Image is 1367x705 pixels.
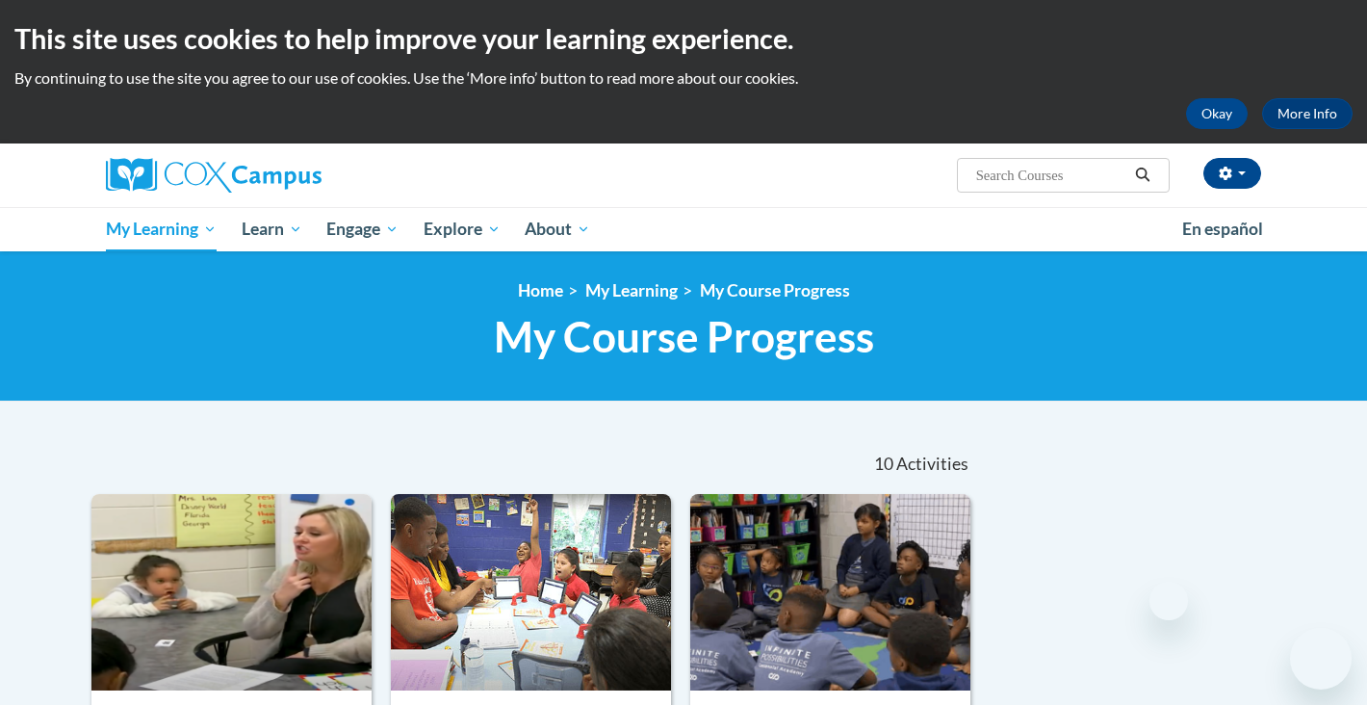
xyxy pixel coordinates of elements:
a: En español [1170,209,1276,249]
button: Search [1128,164,1157,187]
a: Explore [411,207,513,251]
img: Course Logo [690,494,970,691]
h2: This site uses cookies to help improve your learning experience. [14,19,1353,58]
a: My Course Progress [700,280,850,300]
span: En español [1182,219,1263,239]
a: Learn [229,207,315,251]
span: 10 [874,454,893,475]
a: My Learning [585,280,678,300]
button: Okay [1186,98,1248,129]
span: Activities [896,454,968,475]
span: About [525,218,590,241]
button: Account Settings [1203,158,1261,189]
a: More Info [1262,98,1353,129]
a: Engage [314,207,411,251]
span: Engage [326,218,399,241]
div: Main menu [77,207,1290,251]
a: Cox Campus [106,158,472,193]
img: Cox Campus [106,158,322,193]
span: Explore [424,218,501,241]
iframe: Button to launch messaging window [1290,628,1352,690]
iframe: Close message [1149,582,1188,620]
span: My Learning [106,218,217,241]
input: Search Courses [974,164,1128,187]
a: About [513,207,604,251]
span: My Course Progress [494,311,874,362]
img: Course Logo [91,494,372,691]
span: Learn [242,218,302,241]
img: Course Logo [391,494,671,691]
a: My Learning [93,207,229,251]
a: Home [518,280,563,300]
p: By continuing to use the site you agree to our use of cookies. Use the ‘More info’ button to read... [14,67,1353,89]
